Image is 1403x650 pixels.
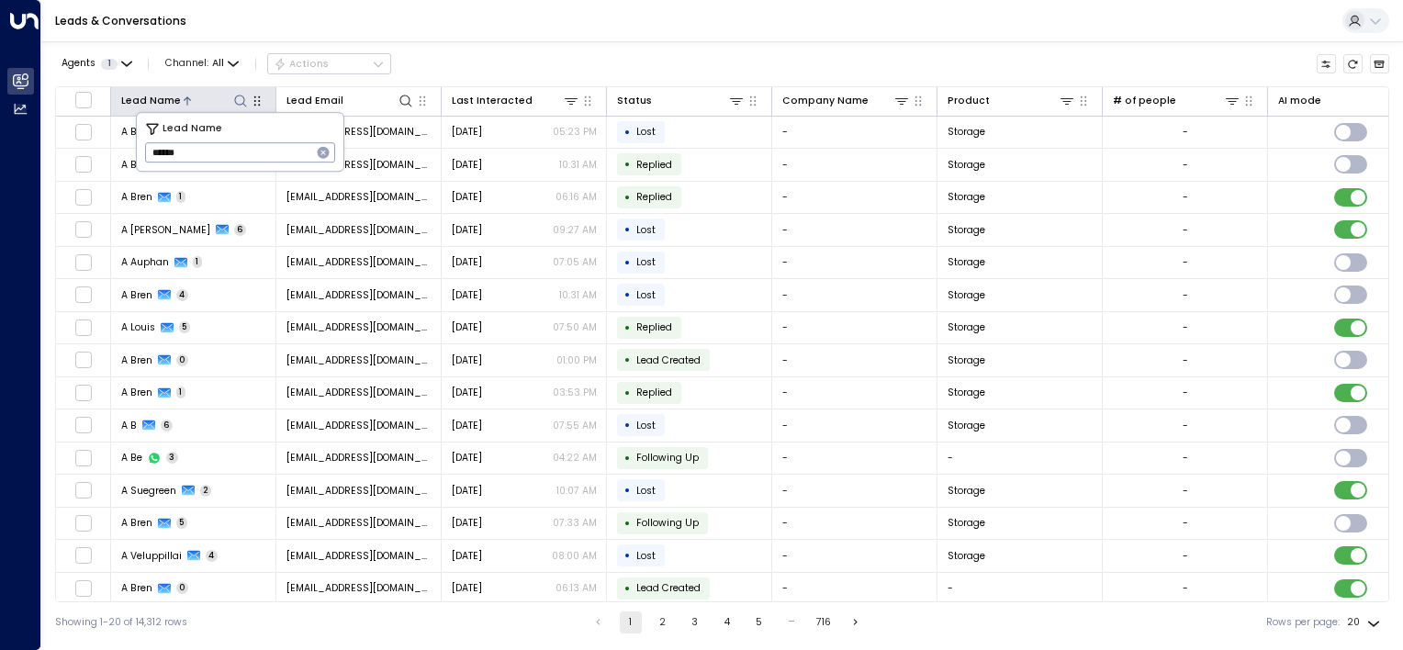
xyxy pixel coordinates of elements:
[1183,549,1188,563] div: -
[286,190,432,204] span: blogs12345@gmail.com
[286,353,432,367] span: blogs12345@gmail.com
[121,255,169,269] span: A Auphan
[452,451,482,465] span: Jul 16, 2025
[782,93,869,109] div: Company Name
[176,517,188,529] span: 5
[452,581,482,595] span: Sep 08, 2025
[121,581,152,595] span: A Bren
[553,320,597,334] p: 07:50 AM
[1183,320,1188,334] div: -
[74,319,92,336] span: Toggle select row
[286,516,432,530] span: blogs12345@gmail.com
[716,611,738,633] button: Go to page 4
[780,611,803,633] div: …
[1183,386,1188,399] div: -
[121,190,152,204] span: A Bren
[772,409,937,442] td: -
[652,611,674,633] button: Go to page 2
[200,485,212,497] span: 2
[121,92,250,109] div: Lead Name
[286,92,415,109] div: Lead Email
[624,544,631,567] div: •
[1183,484,1188,498] div: -
[624,316,631,340] div: •
[772,149,937,181] td: -
[772,214,937,246] td: -
[452,353,482,367] span: Aug 27, 2025
[624,120,631,144] div: •
[624,218,631,241] div: •
[748,611,770,633] button: Go to page 5
[74,123,92,140] span: Toggle select row
[452,92,580,109] div: Last Interacted
[624,348,631,372] div: •
[452,386,482,399] span: Sep 25, 2025
[553,516,597,530] p: 07:33 AM
[160,54,244,73] span: Channel:
[452,516,482,530] span: Jul 18, 2025
[193,256,203,268] span: 1
[74,156,92,174] span: Toggle select row
[636,125,656,139] span: Lost
[772,182,937,214] td: -
[176,387,186,398] span: 1
[74,352,92,369] span: Toggle select row
[552,549,597,563] p: 08:00 AM
[636,451,699,465] span: Following Up
[176,289,189,301] span: 4
[1183,158,1188,172] div: -
[617,93,652,109] div: Status
[286,320,432,334] span: louis467@hotmail.com
[636,190,672,204] span: Replied
[636,549,656,563] span: Lost
[948,288,985,302] span: Storage
[1370,54,1390,74] button: Archived Leads
[553,419,597,432] p: 07:55 AM
[74,514,92,532] span: Toggle select row
[624,185,631,209] div: •
[948,255,985,269] span: Storage
[772,279,937,311] td: -
[1347,611,1384,633] div: 20
[772,377,937,409] td: -
[452,125,482,139] span: Jul 07, 2025
[1266,615,1340,630] label: Rows per page:
[234,224,247,236] span: 6
[452,255,482,269] span: Sep 17, 2025
[121,353,152,367] span: A Bren
[624,446,631,470] div: •
[121,549,182,563] span: A Veluppillai
[74,91,92,108] span: Toggle select all
[74,188,92,206] span: Toggle select row
[813,611,835,633] button: Go to page 716
[74,253,92,271] span: Toggle select row
[121,451,142,465] span: A Be
[74,221,92,239] span: Toggle select row
[176,354,189,366] span: 0
[452,158,482,172] span: Sep 14, 2025
[624,577,631,600] div: •
[620,611,642,633] button: page 1
[948,125,985,139] span: Storage
[286,93,343,109] div: Lead Email
[556,581,597,595] p: 06:13 AM
[1183,581,1188,595] div: -
[74,547,92,565] span: Toggle select row
[948,419,985,432] span: Storage
[948,549,985,563] span: Storage
[556,484,597,498] p: 10:07 AM
[624,283,631,307] div: •
[55,13,186,28] a: Leads & Conversations
[267,53,391,75] button: Actions
[948,320,985,334] span: Storage
[636,484,656,498] span: Lost
[1183,516,1188,530] div: -
[556,353,597,367] p: 01:00 PM
[121,419,137,432] span: A B
[948,158,985,172] span: Storage
[1183,190,1188,204] div: -
[553,223,597,237] p: 09:27 AM
[212,58,224,69] span: All
[948,92,1076,109] div: Product
[452,484,482,498] span: Jul 24, 2025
